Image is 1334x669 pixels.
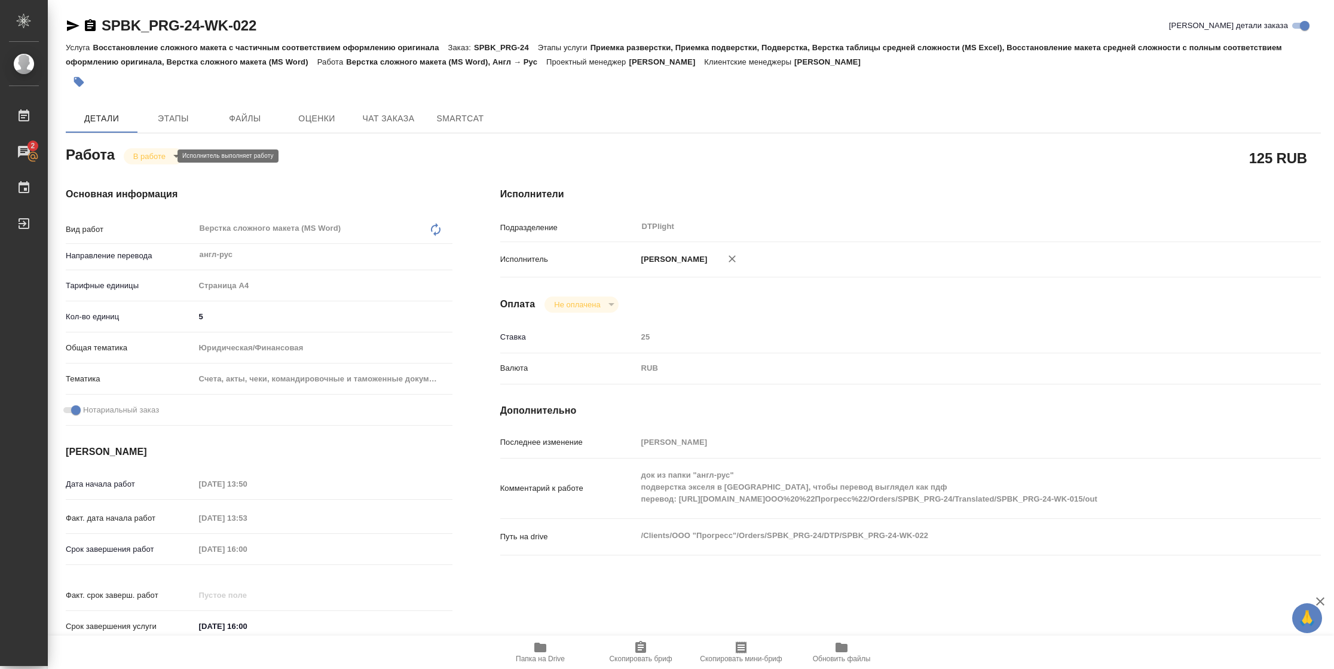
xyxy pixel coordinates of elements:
span: 🙏 [1297,606,1317,631]
p: Срок завершения работ [66,543,195,555]
button: Добавить тэг [66,69,92,95]
span: Детали [73,111,130,126]
textarea: /Clients/ООО "Прогресс"/Orders/SPBK_PRG-24/DTP/SPBK_PRG-24-WK-022 [637,526,1253,546]
div: RUB [637,358,1253,378]
input: Пустое поле [195,509,299,527]
p: SPBK_PRG-24 [474,43,538,52]
button: Не оплачена [550,300,604,310]
p: Клиентские менеджеры [704,57,794,66]
div: Юридическая/Финансовая [195,338,452,358]
p: Путь на drive [500,531,637,543]
span: Нотариальный заказ [83,404,159,416]
div: Страница А4 [195,276,452,296]
p: Вид работ [66,224,195,236]
h4: Исполнители [500,187,1321,201]
button: Обновить файлы [791,636,892,669]
h2: 125 RUB [1249,148,1307,168]
p: Факт. срок заверш. работ [66,589,195,601]
p: Валюта [500,362,637,374]
span: Скопировать мини-бриф [700,655,782,663]
p: Исполнитель [500,253,637,265]
span: Скопировать бриф [609,655,672,663]
p: Восстановление сложного макета с частичным соответствием оформлению оригинала [93,43,448,52]
p: [PERSON_NAME] [794,57,870,66]
p: Тематика [66,373,195,385]
p: [PERSON_NAME] [629,57,704,66]
div: Счета, акты, чеки, командировочные и таможенные документы [195,369,452,389]
span: Чат заказа [360,111,417,126]
span: Папка на Drive [516,655,565,663]
p: Приемка разверстки, Приемка подверстки, Подверстка, Верстка таблицы средней сложности (MS Excel),... [66,43,1282,66]
p: Комментарий к работе [500,482,637,494]
button: 🙏 [1292,603,1322,633]
span: Этапы [145,111,202,126]
button: В работе [130,151,169,161]
a: SPBK_PRG-24-WK-022 [102,17,256,33]
h2: Работа [66,143,115,164]
div: В работе [124,148,183,164]
input: Пустое поле [637,433,1253,451]
p: Этапы услуги [538,43,590,52]
input: Пустое поле [637,328,1253,346]
input: ✎ Введи что-нибудь [195,618,299,635]
span: 2 [23,140,42,152]
p: Кол-во единиц [66,311,195,323]
p: Срок завершения услуги [66,621,195,633]
span: Файлы [216,111,274,126]
p: Направление перевода [66,250,195,262]
p: [PERSON_NAME] [637,253,708,265]
p: Факт. дата начала работ [66,512,195,524]
h4: [PERSON_NAME] [66,445,452,459]
p: Заказ: [448,43,474,52]
input: Пустое поле [195,475,299,493]
span: Обновить файлы [813,655,871,663]
p: Общая тематика [66,342,195,354]
button: Удалить исполнителя [719,246,745,272]
h4: Основная информация [66,187,452,201]
span: SmartCat [432,111,489,126]
p: Проектный менеджер [546,57,629,66]
p: Дата начала работ [66,478,195,490]
div: В работе [544,297,618,313]
button: Папка на Drive [490,636,590,669]
p: Последнее изменение [500,436,637,448]
textarea: док из папки "англ-рус" подверстка экселя в [GEOGRAPHIC_DATA], чтобы перевод выглядел как пдф пер... [637,465,1253,509]
span: [PERSON_NAME] детали заказа [1169,20,1288,32]
p: Услуга [66,43,93,52]
span: Оценки [288,111,345,126]
p: Верстка сложного макета (MS Word), Англ → Рус [346,57,546,66]
button: Скопировать мини-бриф [691,636,791,669]
input: ✎ Введи что-нибудь [195,308,452,325]
p: Работа [317,57,347,66]
input: Пустое поле [195,540,299,558]
a: 2 [3,137,45,167]
button: Скопировать ссылку [83,19,97,33]
button: Скопировать ссылку для ЯМессенджера [66,19,80,33]
p: Тарифные единицы [66,280,195,292]
button: Скопировать бриф [590,636,691,669]
h4: Оплата [500,297,536,311]
h4: Дополнительно [500,404,1321,418]
p: Ставка [500,331,637,343]
p: Подразделение [500,222,637,234]
input: Пустое поле [195,586,299,604]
